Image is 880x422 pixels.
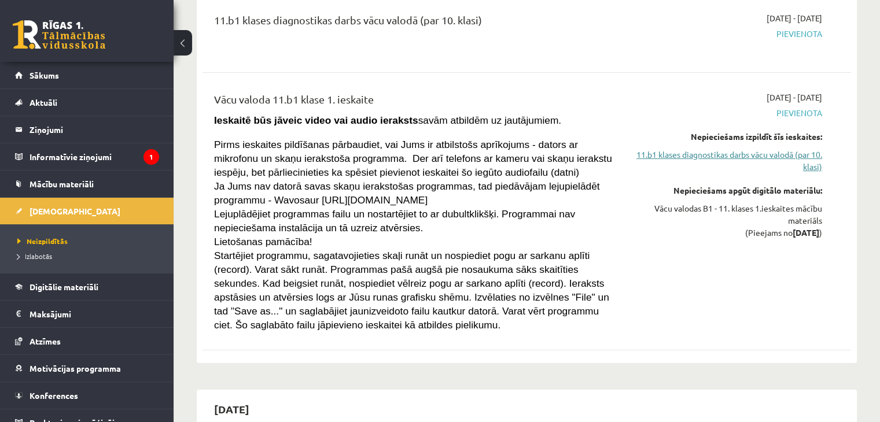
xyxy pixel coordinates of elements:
strong: [DATE] [793,227,819,238]
strong: Ieskaitē būs jāveic video vai audio ieraksts [214,114,418,126]
span: [DATE] - [DATE] [767,91,822,103]
span: Konferences [30,390,78,401]
span: Sākums [30,70,59,80]
span: Neizpildītās [17,236,68,246]
span: Digitālie materiāli [30,282,98,292]
a: Konferences [15,382,159,409]
i: 1 [143,149,159,165]
span: savām atbildēm uz jautājumiem. [214,114,561,126]
span: Startējiet programmu, sagatavojieties skaļi runāt un nospiediet pogu ar sarkanu aplīti (record). ... [214,250,609,331]
a: Maksājumi [15,301,159,327]
a: Izlabotās [17,251,162,261]
a: Digitālie materiāli [15,273,159,300]
a: Neizpildītās [17,236,162,246]
span: Pievienota [631,28,822,40]
a: Atzīmes [15,328,159,354]
a: 11.b1 klases diagnostikas darbs vācu valodā (par 10. klasi) [631,149,822,173]
a: Motivācijas programma [15,355,159,382]
a: [DEMOGRAPHIC_DATA] [15,198,159,224]
div: Nepieciešams apgūt digitālo materiālu: [631,184,822,197]
a: Aktuāli [15,89,159,116]
div: Nepieciešams izpildīt šīs ieskaites: [631,131,822,143]
a: Rīgas 1. Tālmācības vidusskola [13,20,105,49]
a: Ziņojumi [15,116,159,143]
span: Motivācijas programma [30,363,121,373]
span: [DEMOGRAPHIC_DATA] [30,206,120,216]
span: Aktuāli [30,97,57,108]
span: Atzīmes [30,336,61,346]
div: 11.b1 klases diagnostikas darbs vācu valodā (par 10. klasi) [214,12,614,34]
a: Sākums [15,62,159,88]
legend: Maksājumi [30,301,159,327]
span: Pirms ieskaites pildīšanas pārbaudiet, vai Jums ir atbilstošs aprīkojums - dators ar mikrofonu un... [214,139,612,178]
span: Izlabotās [17,251,52,261]
span: Lietošanas pamācība! [214,236,312,247]
span: Ja Jums nav datorā savas skaņu ierakstošas programmas, tad piedāvājam lejupielādēt programmu - Wa... [214,180,600,206]
span: Pievienota [631,107,822,119]
legend: Ziņojumi [30,116,159,143]
a: Mācību materiāli [15,171,159,197]
legend: Informatīvie ziņojumi [30,143,159,170]
span: [DATE] - [DATE] [767,12,822,24]
span: Lejuplādējiet programmas failu un nostartējiet to ar dubultklikšķi. Programmai nav nepieciešama i... [214,208,575,234]
span: Mācību materiāli [30,179,94,189]
div: Vācu valodas B1 - 11. klases 1.ieskaites mācību materiāls (Pieejams no ) [631,202,822,239]
a: Informatīvie ziņojumi1 [15,143,159,170]
div: Vācu valoda 11.b1 klase 1. ieskaite [214,91,614,113]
